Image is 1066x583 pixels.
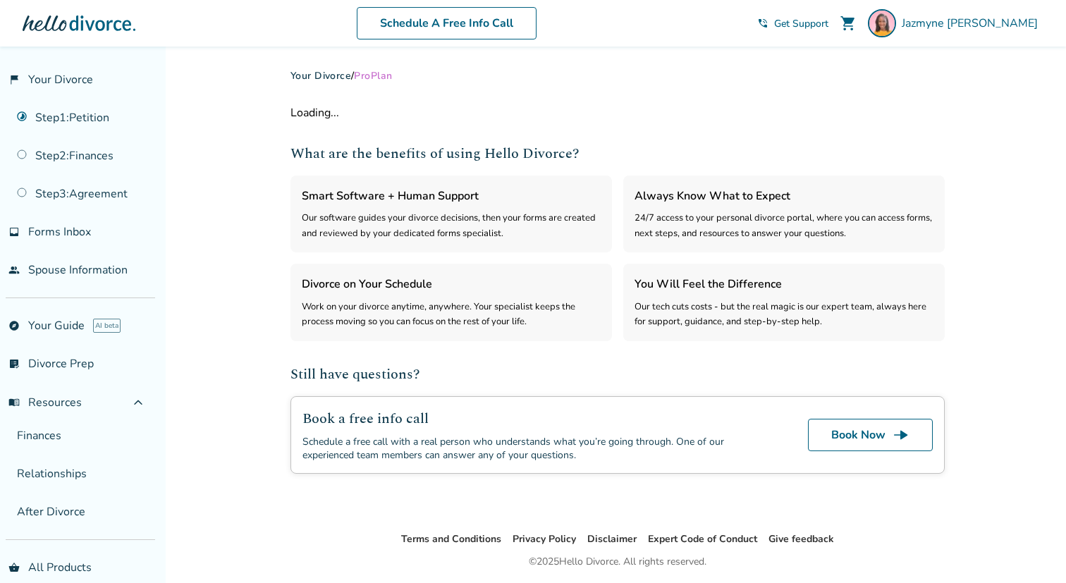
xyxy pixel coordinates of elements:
[290,105,945,121] div: Loading...
[757,17,828,30] a: phone_in_talkGet Support
[840,15,857,32] span: shopping_cart
[302,187,601,205] h3: Smart Software + Human Support
[995,515,1066,583] iframe: Chat Widget
[302,275,601,293] h3: Divorce on Your Schedule
[401,532,501,546] a: Terms and Conditions
[302,435,774,462] div: Schedule a free call with a real person who understands what you’re going through. One of our exp...
[290,69,351,82] a: Your Divorce
[635,275,933,293] h3: You Will Feel the Difference
[774,17,828,30] span: Get Support
[290,143,945,164] h2: What are the benefits of using Hello Divorce?
[757,18,768,29] span: phone_in_talk
[808,419,933,451] a: Book Nowline_end_arrow
[8,320,20,331] span: explore
[8,358,20,369] span: list_alt_check
[8,397,20,408] span: menu_book
[8,562,20,573] span: shopping_basket
[8,226,20,238] span: inbox
[635,211,933,241] div: 24/7 access to your personal divorce portal, where you can access forms, next steps, and resource...
[587,531,637,548] li: Disclaimer
[529,553,706,570] div: © 2025 Hello Divorce. All rights reserved.
[902,16,1043,31] span: Jazmyne [PERSON_NAME]
[868,9,896,37] img: Jazmyne Williams
[130,394,147,411] span: expand_less
[354,69,392,82] span: Pro Plan
[8,74,20,85] span: flag_2
[513,532,576,546] a: Privacy Policy
[648,532,757,546] a: Expert Code of Conduct
[8,264,20,276] span: people
[893,426,909,443] span: line_end_arrow
[93,319,121,333] span: AI beta
[635,300,933,330] div: Our tech cuts costs - but the real magic is our expert team, always here for support, guidance, a...
[290,69,945,82] div: /
[290,364,945,385] h2: Still have questions?
[302,300,601,330] div: Work on your divorce anytime, anywhere. Your specialist keeps the process moving so you can focus...
[302,408,774,429] h2: Book a free info call
[635,187,933,205] h3: Always Know What to Expect
[768,531,834,548] li: Give feedback
[28,224,91,240] span: Forms Inbox
[302,211,601,241] div: Our software guides your divorce decisions, then your forms are created and reviewed by your dedi...
[8,395,82,410] span: Resources
[357,7,537,39] a: Schedule A Free Info Call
